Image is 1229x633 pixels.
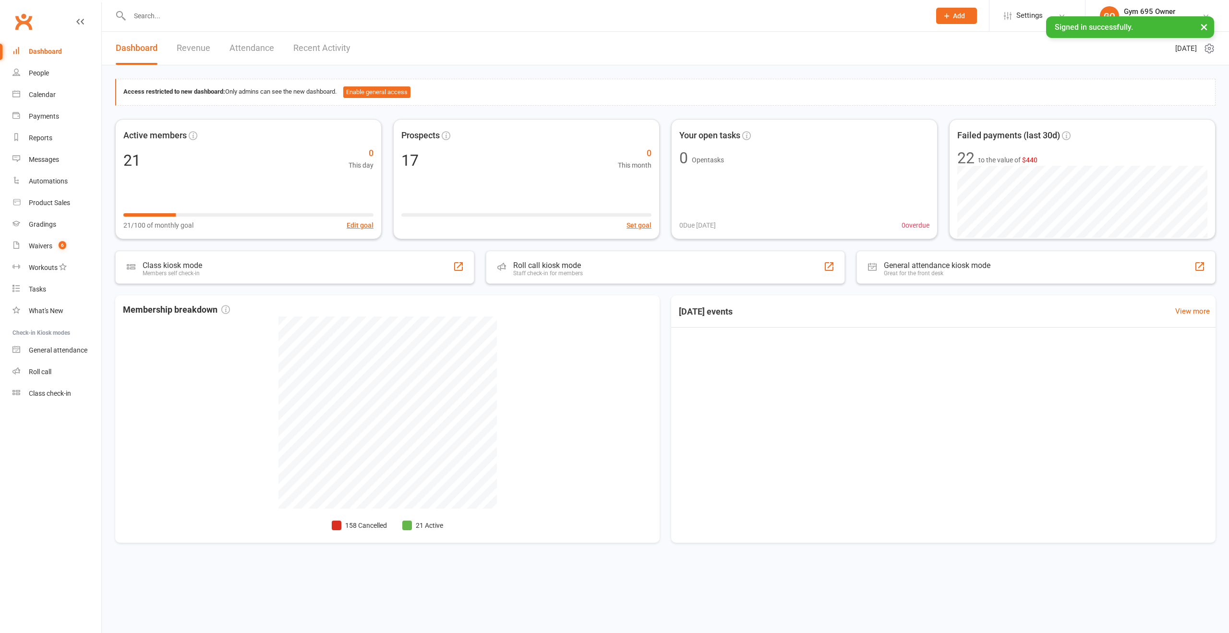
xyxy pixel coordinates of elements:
a: Automations [12,170,101,192]
a: Dashboard [12,41,101,62]
div: Payments [29,112,59,120]
div: Class check-in [29,390,71,397]
a: Attendance [229,32,274,65]
span: 21/100 of monthly goal [123,220,193,231]
span: $440 [1022,156,1037,164]
span: 6 [59,241,66,249]
span: Signed in successfully. [1055,23,1133,32]
div: 21 [123,153,141,168]
a: Recent Activity [293,32,350,65]
span: to the value of [978,155,1037,165]
span: Prospects [401,129,440,143]
div: Product Sales [29,199,70,207]
div: Gym 695 Owner [1124,7,1175,16]
span: Settings [1016,5,1043,26]
a: Waivers 6 [12,235,101,257]
div: 17 [401,153,419,168]
div: Tasks [29,285,46,293]
div: Gradings [29,220,56,228]
a: Calendar [12,84,101,106]
span: Failed payments (last 30d) [957,129,1060,143]
a: Messages [12,149,101,170]
h3: [DATE] events [671,303,740,320]
div: Great for the front desk [884,270,990,277]
button: × [1195,16,1213,37]
span: 0 [349,146,374,160]
a: What's New [12,300,101,322]
div: Waivers [29,242,52,250]
a: Workouts [12,257,101,279]
div: General attendance [29,346,87,354]
div: 22 [957,150,975,166]
div: Only admins can see the new dashboard. [123,86,1208,98]
span: Your open tasks [679,129,740,143]
input: Search... [127,9,924,23]
div: Members self check-in [143,270,202,277]
span: Open tasks [692,156,724,164]
div: Workouts [29,264,58,271]
span: Membership breakdown [123,303,230,317]
div: Dashboard [29,48,62,55]
div: Staff check-in for members [513,270,583,277]
span: Add [953,12,965,20]
a: Clubworx [12,10,36,34]
a: People [12,62,101,84]
div: People [29,69,49,77]
a: Roll call [12,361,101,383]
span: [DATE] [1175,43,1197,54]
a: Product Sales [12,192,101,214]
span: This month [618,160,651,170]
div: 0 [679,150,688,166]
span: Active members [123,129,187,143]
strong: Access restricted to new dashboard: [123,88,225,95]
a: View more [1175,305,1210,317]
li: 21 Active [402,520,443,531]
div: Messages [29,156,59,163]
div: Roll call [29,368,51,376]
span: 0 overdue [902,220,929,231]
a: Class kiosk mode [12,383,101,404]
a: Dashboard [116,32,157,65]
button: Set goal [627,220,651,231]
div: Reports [29,134,52,142]
span: 0 [618,146,651,160]
div: 695 Ezi Gym Test [1124,16,1175,24]
a: Reports [12,127,101,149]
button: Enable general access [343,86,410,98]
div: Calendar [29,91,56,98]
div: Class kiosk mode [143,261,202,270]
div: Roll call kiosk mode [513,261,583,270]
span: This day [349,160,374,170]
li: 158 Cancelled [332,520,387,531]
a: Tasks [12,279,101,300]
a: Revenue [177,32,210,65]
a: Gradings [12,214,101,235]
span: 0 Due [DATE] [679,220,716,231]
button: Add [936,8,977,24]
div: General attendance kiosk mode [884,261,990,270]
div: What's New [29,307,63,315]
button: Edit goal [347,220,374,231]
a: Payments [12,106,101,127]
div: GO [1100,6,1119,25]
div: Automations [29,177,68,185]
a: General attendance kiosk mode [12,340,101,361]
